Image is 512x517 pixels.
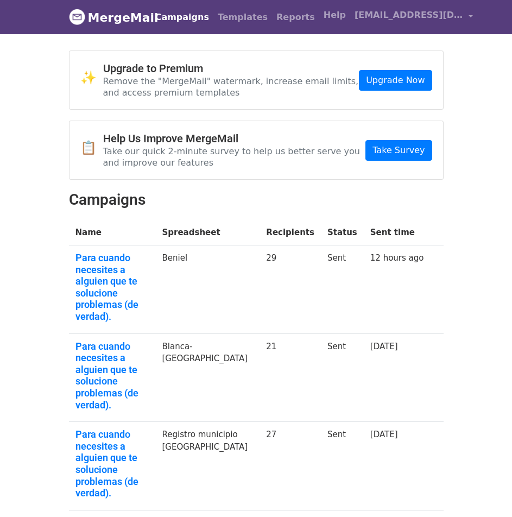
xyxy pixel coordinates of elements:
a: Templates [213,7,272,28]
th: Spreadsheet [155,220,260,245]
td: 21 [260,333,321,422]
td: 27 [260,422,321,510]
span: [EMAIL_ADDRESS][DOMAIN_NAME] [355,9,463,22]
a: Para cuando necesites a alguien que te solucione problemas (de verdad). [75,252,149,323]
a: Campaigns [151,7,213,28]
a: [DATE] [370,430,398,439]
a: Para cuando necesites a alguien que te solucione problemas (de verdad). [75,341,149,411]
a: [DATE] [370,342,398,351]
td: Sent [321,422,364,510]
p: Remove the "MergeMail" watermark, increase email limits, and access premium templates [103,75,359,98]
a: Para cuando necesites a alguien que te solucione problemas (de verdad). [75,428,149,499]
a: Reports [272,7,319,28]
td: Sent [321,333,364,422]
span: ✨ [80,70,103,86]
a: Take Survey [365,140,432,161]
a: MergeMail [69,6,142,29]
td: 29 [260,245,321,334]
td: Registro municipio [GEOGRAPHIC_DATA] [155,422,260,510]
h4: Upgrade to Premium [103,62,359,75]
img: MergeMail logo [69,9,85,25]
span: 📋 [80,140,103,156]
a: Help [319,4,350,26]
h4: Help Us Improve MergeMail [103,132,366,145]
a: [EMAIL_ADDRESS][DOMAIN_NAME] [350,4,477,30]
th: Status [321,220,364,245]
th: Sent time [364,220,431,245]
p: Take our quick 2-minute survey to help us better serve you and improve our features [103,146,366,168]
th: Name [69,220,156,245]
h2: Campaigns [69,191,444,209]
a: Upgrade Now [359,70,432,91]
td: Sent [321,245,364,334]
td: Beniel [155,245,260,334]
a: 12 hours ago [370,253,424,263]
th: Recipients [260,220,321,245]
td: Blanca-[GEOGRAPHIC_DATA] [155,333,260,422]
